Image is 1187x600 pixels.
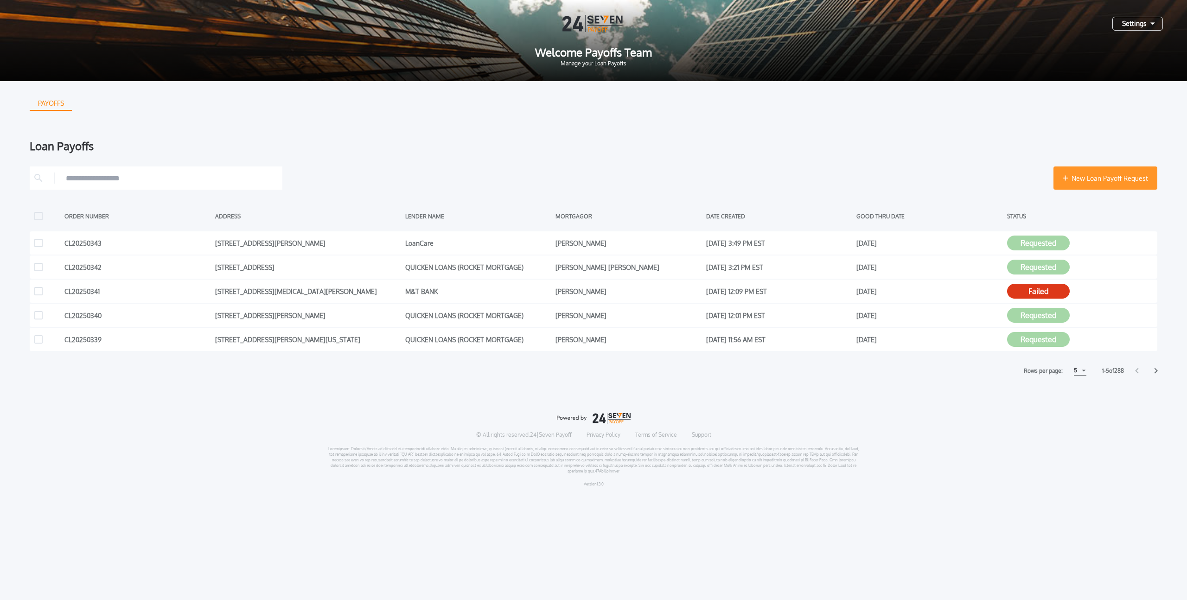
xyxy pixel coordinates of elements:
[15,47,1172,58] span: Welcome Payoffs Team
[215,308,401,322] div: [STREET_ADDRESS][PERSON_NAME]
[64,332,211,346] div: CL20250339
[1007,260,1070,274] button: Requested
[405,236,551,250] div: LoanCare
[1007,209,1153,223] div: STATUS
[30,96,72,111] button: PAYOFFS
[706,308,852,322] div: [DATE] 12:01 PM EST
[584,481,604,487] p: Version 1.3.0
[706,260,852,274] div: [DATE] 3:21 PM EST
[1053,166,1157,190] button: New Loan Payoff Request
[856,260,1002,274] div: [DATE]
[635,431,677,439] a: Terms of Service
[706,332,852,346] div: [DATE] 11:56 AM EST
[64,236,211,250] div: CL20250343
[64,284,211,298] div: CL20250341
[64,260,211,274] div: CL20250342
[1024,366,1063,376] label: Rows per page:
[1112,17,1163,31] button: Settings
[856,209,1002,223] div: GOOD THRU DATE
[856,332,1002,346] div: [DATE]
[856,236,1002,250] div: [DATE]
[215,284,401,298] div: [STREET_ADDRESS][MEDICAL_DATA][PERSON_NAME]
[706,209,852,223] div: DATE CREATED
[555,284,702,298] div: [PERSON_NAME]
[1072,173,1148,183] span: New Loan Payoff Request
[215,209,401,223] div: ADDRESS
[1007,308,1070,323] button: Requested
[15,61,1172,66] span: Manage your Loan Payoffs
[555,209,702,223] div: MORTGAGOR
[64,308,211,322] div: CL20250340
[1074,365,1077,376] div: 5
[555,332,702,346] div: [PERSON_NAME]
[556,413,631,424] img: logo
[555,260,702,274] div: [PERSON_NAME] [PERSON_NAME]
[706,284,852,298] div: [DATE] 12:09 PM EST
[555,236,702,250] div: [PERSON_NAME]
[215,236,401,250] div: [STREET_ADDRESS][PERSON_NAME]
[587,431,620,439] a: Privacy Policy
[328,446,860,474] p: Loremipsum: Dolorsit/Ametc ad elitsedd eiu temporincidi utlabore etdo. Ma aliq en adminimve, quis...
[856,284,1002,298] div: [DATE]
[1102,366,1124,376] label: 1 - 5 of 288
[856,308,1002,322] div: [DATE]
[31,96,71,111] div: PAYOFFS
[706,236,852,250] div: [DATE] 3:49 PM EST
[692,431,711,439] a: Support
[30,140,1157,152] div: Loan Payoffs
[215,332,401,346] div: [STREET_ADDRESS][PERSON_NAME][US_STATE]
[1007,332,1070,347] button: Requested
[1007,284,1070,299] button: Failed
[405,209,551,223] div: LENDER NAME
[405,260,551,274] div: QUICKEN LOANS (ROCKET MORTGAGE)
[405,332,551,346] div: QUICKEN LOANS (ROCKET MORTGAGE)
[405,284,551,298] div: M&T BANK
[555,308,702,322] div: [PERSON_NAME]
[476,431,572,439] p: © All rights reserved. 24|Seven Payoff
[562,15,625,32] img: Logo
[64,209,211,223] div: ORDER NUMBER
[1007,236,1070,250] button: Requested
[215,260,401,274] div: [STREET_ADDRESS]
[405,308,551,322] div: QUICKEN LOANS (ROCKET MORTGAGE)
[1074,366,1086,376] button: 5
